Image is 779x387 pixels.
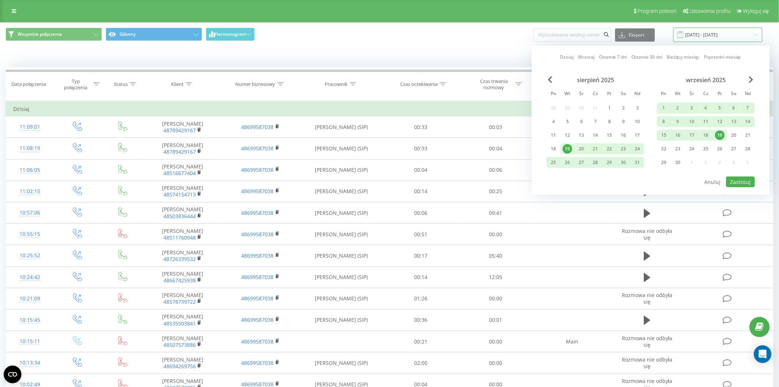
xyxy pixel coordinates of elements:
div: pt 19 wrz 2025 [713,130,727,141]
div: wrzesień 2025 [657,76,755,84]
div: czw 14 sie 2025 [589,130,603,141]
abbr: środa [576,89,587,100]
td: 00:01 [458,309,533,331]
div: 10:21:09 [13,292,46,306]
td: 00:17 [383,245,458,266]
div: 16 [673,130,683,140]
td: 00:00 [458,288,533,309]
a: Dzisiaj [560,53,574,60]
td: [PERSON_NAME] [144,245,222,266]
div: wt 26 sie 2025 [561,157,575,168]
div: 12 [563,130,572,140]
a: 48516677404 [163,170,196,177]
div: sob 9 sie 2025 [617,116,631,127]
div: sob 16 sie 2025 [617,130,631,141]
a: 48699587038 [242,316,274,323]
div: wt 5 sie 2025 [561,116,575,127]
div: pon 25 sie 2025 [547,157,561,168]
div: pon 4 sie 2025 [547,116,561,127]
button: Open CMP widget [4,366,21,383]
div: czw 25 wrz 2025 [699,143,713,154]
td: 05:40 [458,245,533,266]
abbr: sobota [729,89,740,100]
td: 00:33 [383,116,458,138]
td: [PERSON_NAME] (SIP) [299,159,383,181]
td: 12:05 [458,266,533,288]
div: 10:25:52 [13,248,46,263]
td: [PERSON_NAME] [144,331,222,352]
td: 00:00 [458,352,533,374]
div: śr 27 sie 2025 [575,157,589,168]
div: Status [114,81,128,87]
div: 1 [659,103,669,113]
a: 48667425938 [163,277,196,284]
div: 11:02:15 [13,184,46,199]
td: 00:00 [458,224,533,245]
td: [PERSON_NAME] (SIP) [299,266,383,288]
td: 00:14 [383,181,458,202]
div: śr 17 wrz 2025 [685,130,699,141]
span: Rozmowa nie odbyła się [622,356,672,370]
div: pon 8 wrz 2025 [657,116,671,127]
div: czw 11 wrz 2025 [699,116,713,127]
div: 11:06:05 [13,163,46,177]
a: Ostatnie 7 dni [599,53,627,60]
input: Wyszukiwanie według numeru [533,28,611,42]
div: 23 [619,144,628,154]
td: [PERSON_NAME] (SIP) [299,138,383,159]
div: 17 [633,130,642,140]
a: 48578739722 [163,298,196,305]
div: pt 12 wrz 2025 [713,116,727,127]
a: 48699587038 [242,359,274,366]
div: ndz 21 wrz 2025 [741,130,755,141]
a: 48507573886 [163,341,196,348]
td: [PERSON_NAME] [144,116,222,138]
div: 11:08:19 [13,141,46,156]
div: czw 7 sie 2025 [589,116,603,127]
abbr: sobota [618,89,629,100]
div: 20 [577,144,586,154]
a: 48699587038 [242,273,274,280]
td: [PERSON_NAME] (SIP) [299,181,383,202]
a: Ostatnie 30 dni [632,53,663,60]
abbr: czwartek [590,89,601,100]
div: czw 28 sie 2025 [589,157,603,168]
div: 8 [659,117,669,126]
div: sob 23 sie 2025 [617,143,631,154]
div: 19 [715,130,725,140]
td: [PERSON_NAME] [144,352,222,374]
div: czw 4 wrz 2025 [699,102,713,114]
td: 09:41 [458,202,533,224]
div: 11 [549,130,558,140]
div: pon 11 sie 2025 [547,130,561,141]
a: 48699587038 [242,231,274,238]
div: 13 [729,117,739,126]
abbr: piątek [715,89,726,100]
a: Bieżący miesiąc [667,53,699,60]
abbr: wtorek [562,89,573,100]
td: 00:04 [458,138,533,159]
div: pt 5 wrz 2025 [713,102,727,114]
td: 00:04 [383,159,458,181]
div: 14 [743,117,753,126]
div: 12 [715,117,725,126]
div: 30 [619,158,628,167]
div: 19 [563,144,572,154]
div: ndz 28 wrz 2025 [741,143,755,154]
div: wt 19 sie 2025 [561,143,575,154]
abbr: czwartek [701,89,712,100]
a: 48511760948 [163,234,196,241]
td: Dzisiaj [6,102,773,116]
div: sob 6 wrz 2025 [727,102,741,114]
div: 22 [605,144,614,154]
button: Wszystkie połączenia [6,28,102,41]
td: [PERSON_NAME] [144,224,222,245]
div: Open Intercom Messenger [754,345,772,363]
td: [PERSON_NAME] (SIP) [299,202,383,224]
div: pon 18 sie 2025 [547,143,561,154]
a: 48699587038 [242,209,274,216]
td: [PERSON_NAME] [144,159,222,181]
a: 48574154713 [163,191,196,198]
div: 9 [673,117,683,126]
div: 11:09:01 [13,120,46,134]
